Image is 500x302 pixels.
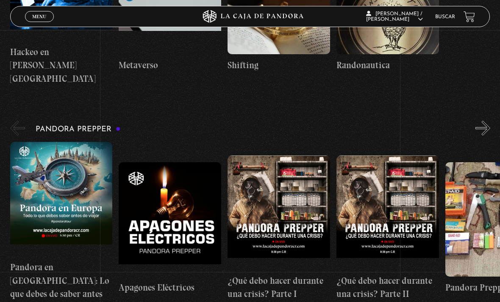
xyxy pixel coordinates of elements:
h4: Hackeo en [PERSON_NAME][GEOGRAPHIC_DATA] [10,45,113,86]
h4: Shifting [228,58,330,72]
h4: Apagones Eléctricos [119,281,221,294]
a: Buscar [435,14,455,19]
span: Cerrar [30,21,50,27]
button: Previous [10,121,25,136]
span: Menu [32,14,46,19]
a: View your shopping cart [464,11,475,22]
h4: ¿Qué debo hacer durante una crisis? Parte II [336,274,439,301]
h4: Metaverso [119,58,221,72]
h3: Pandora Prepper [36,125,121,133]
span: [PERSON_NAME] / [PERSON_NAME] [366,11,423,22]
h4: Randonautica [336,58,439,72]
button: Next [475,121,490,136]
h4: ¿Qué debo hacer durante una crisis? Parte I [228,274,330,301]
